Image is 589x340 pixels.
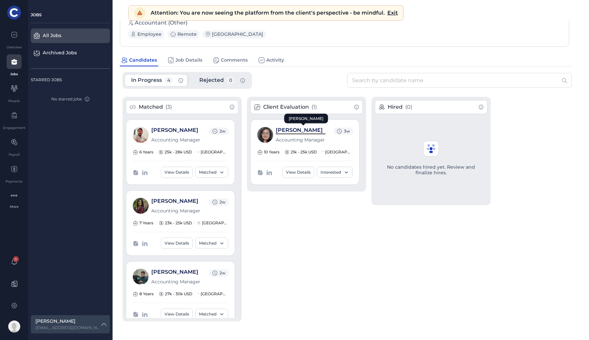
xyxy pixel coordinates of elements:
img: 68d3873c0c3c69a051d5042b_JHSJP34RTJ.jpeg [133,198,149,214]
div: Exit [387,9,398,17]
img: 68d65fe21e41390e045fbed2_7TQRMTMS24.jpeg [133,127,149,143]
span: ( 0 ) [405,103,412,111]
div: Accountant (Other) [135,19,187,27]
a: Job Details [166,55,204,66]
span: Remote [170,31,197,38]
div: No starred jobs [31,96,110,102]
span: Matched [139,103,163,111]
span: 2w [220,128,225,134]
span: 0 [226,77,235,84]
button: View Details [161,309,193,320]
img: 68c1155b0c3c69a051cbcdbf_QF05JSND81.jpeg [257,127,273,143]
a: [PERSON_NAME] [151,198,198,204]
button: Matched [195,167,228,178]
span: Job Details [175,57,202,64]
button: Matched [195,238,228,249]
span: 21k - 25k USD [291,149,317,154]
div: Jobs [10,72,18,77]
span: 8 [13,256,19,262]
span: Rejected [199,77,235,84]
span: 3w [344,128,350,134]
div: Overview [7,45,22,50]
span: 2w [220,270,225,276]
div: More [3,204,25,209]
span: [GEOGRAPHIC_DATA], [GEOGRAPHIC_DATA] [201,291,228,297]
span: Employee [131,31,162,38]
label: [PERSON_NAME] [35,318,100,325]
div: All Jobs [43,32,91,39]
span: ( 3 ) [166,103,172,111]
span: Candidates [129,57,157,64]
span: 6 Years [139,149,153,155]
span: ( 1 ) [312,103,317,111]
span: 4 [165,77,173,84]
div: Engagement [3,125,25,130]
span: 8 Years [139,291,154,297]
span: 27k - 30k USD [165,291,192,296]
span: Accounting Manager [151,207,200,214]
div: Payroll [9,152,20,157]
a: [PERSON_NAME] [151,127,198,133]
span: Accounting Manager [276,137,325,143]
span: JOBS [31,12,42,17]
a: [PERSON_NAME] [151,269,198,275]
label: psahsi@cfoincorporated.com [35,325,100,331]
span: [GEOGRAPHIC_DATA] [205,31,263,38]
span: Matched [199,241,217,245]
span: 7 Years [139,220,153,226]
span: Client Evaluation [263,103,309,111]
span: Activity [266,57,284,64]
div: Search by candidate name [352,77,568,84]
button: View Details [161,167,193,178]
button: View Details [282,167,314,178]
div: People [8,98,20,103]
div: Archived Jobs [43,49,91,57]
span: Matched [199,170,217,174]
span: 23k - 25k USD [165,220,192,225]
span: Accounting Manager [151,278,200,285]
a: [PERSON_NAME] [276,127,323,133]
span: In Progress [131,77,173,84]
span: 2w [220,199,225,205]
span: 25k - 28k USD [165,149,192,154]
span: 10 Years [264,149,279,155]
a: Candidates [120,55,158,66]
span: [GEOGRAPHIC_DATA], [GEOGRAPHIC_DATA] [325,149,353,155]
span: Interested [320,170,341,174]
div: Payments [6,179,23,184]
button: Matched [195,309,228,320]
span: Matched [199,312,217,316]
div: STARRED JOBS [31,77,110,83]
span: [GEOGRAPHIC_DATA], [GEOGRAPHIC_DATA] [201,149,228,155]
div: [PERSON_NAME] [289,116,323,122]
button: Interested [317,167,353,178]
a: Comments [212,55,249,66]
button: View Details [161,238,193,249]
span: Hired [388,103,403,111]
span: Attention: You are now seeing the platform from the client's perspective - be mindful. [151,9,385,17]
span: [GEOGRAPHIC_DATA] [202,220,228,226]
span: Comments [221,57,248,64]
span: Accounting Manager [151,137,200,143]
img: 68d3be680c3c69a051d51b87_30CA3BH49D.jpeg [133,269,149,285]
h5: No candidates hired yet. Review and finalize hires. [385,164,477,176]
a: Activity [257,55,285,66]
